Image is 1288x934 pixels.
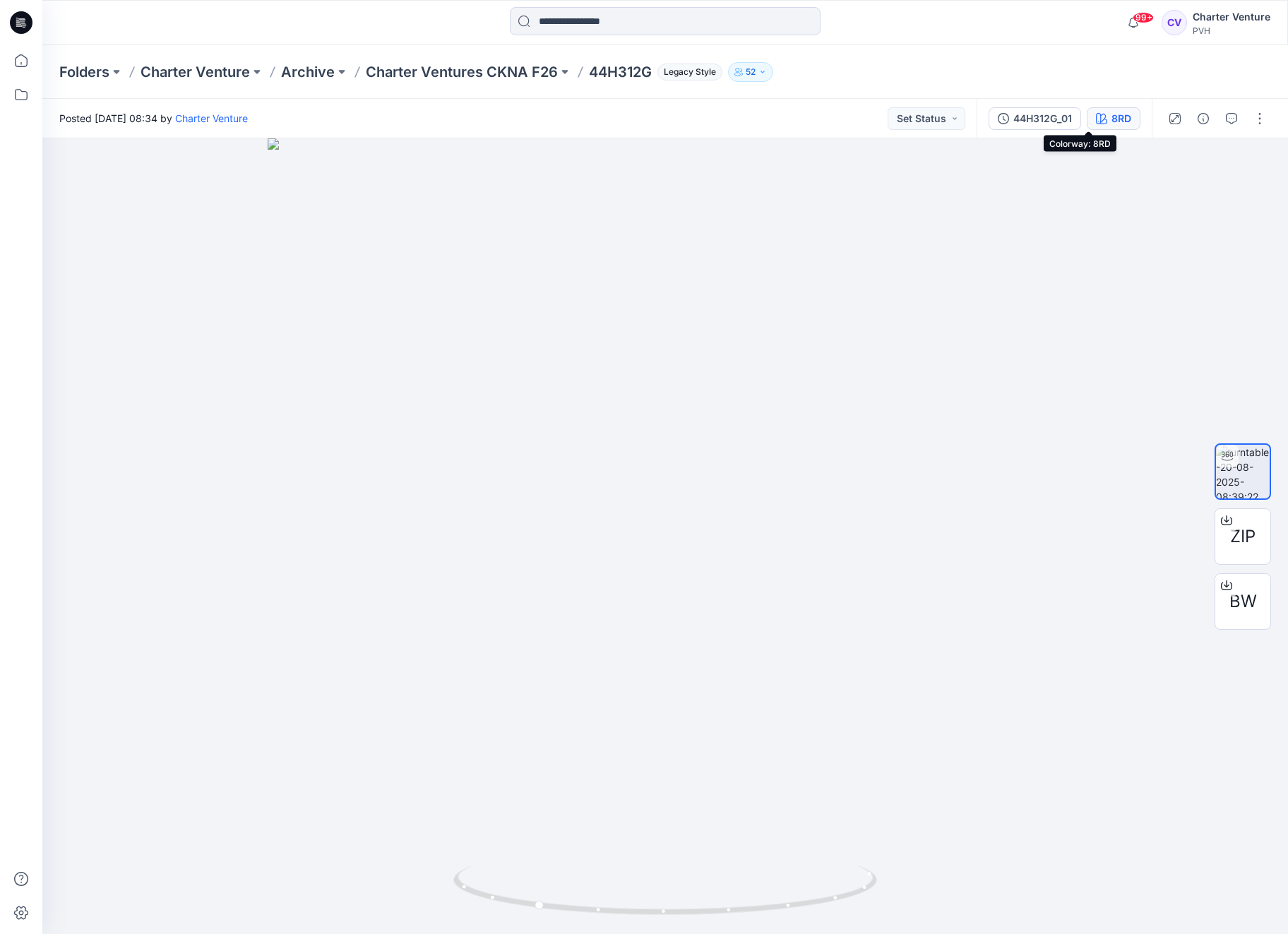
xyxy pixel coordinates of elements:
[1193,25,1270,36] div: PVH
[1230,524,1256,549] span: ZIP
[1162,10,1187,35] div: CV
[1216,445,1270,498] img: turntable-20-08-2025-08:39:22
[657,64,722,80] span: Legacy Style
[1111,111,1131,126] div: 8RD
[1192,107,1215,130] button: Details
[589,62,652,82] p: 44H312G
[1229,589,1257,614] span: BW
[59,111,248,126] span: Posted [DATE] 08:34 by
[59,62,109,82] a: Folders
[1133,12,1154,23] span: 99+
[728,62,773,82] button: 52
[141,62,250,82] a: Charter Venture
[1013,111,1072,126] div: 44H312G_01
[1193,8,1270,25] div: Charter Venture
[175,112,248,124] a: Charter Venture
[1087,107,1140,130] button: 8RD
[652,62,722,82] button: Legacy Style
[366,62,558,82] a: Charter Ventures CKNA F26
[746,64,756,80] p: 52
[989,107,1081,130] button: 44H312G_01
[281,62,335,82] a: Archive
